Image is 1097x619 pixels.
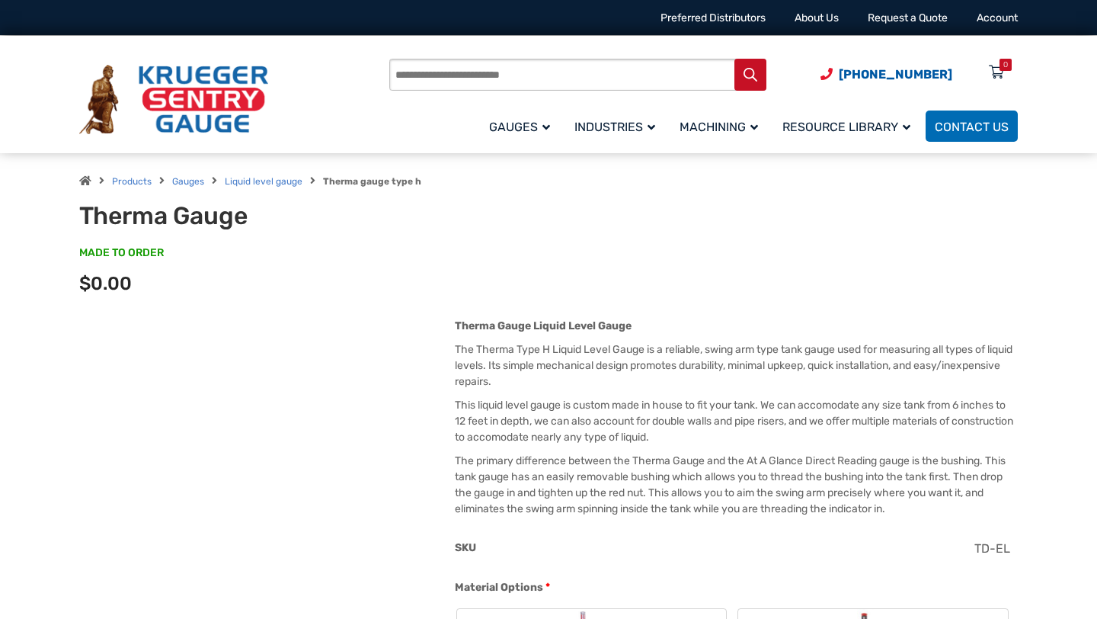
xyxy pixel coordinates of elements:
a: About Us [795,11,839,24]
p: This liquid level gauge is custom made in house to fit your tank. We can accomodate any size tank... [455,397,1018,445]
abbr: required [545,579,550,595]
span: Resource Library [782,120,910,134]
span: Contact Us [935,120,1009,134]
a: Machining [670,108,773,144]
a: Account [977,11,1018,24]
span: Gauges [489,120,550,134]
a: Preferred Distributors [660,11,766,24]
a: Gauges [172,176,204,187]
span: Machining [680,120,758,134]
span: Industries [574,120,655,134]
a: Liquid level gauge [225,176,302,187]
a: Resource Library [773,108,926,144]
strong: Therma gauge type h [323,176,421,187]
a: Industries [565,108,670,144]
span: Material Options [455,581,543,594]
h1: Therma Gauge [79,201,455,230]
p: The Therma Type H Liquid Level Gauge is a reliable, swing arm type tank gauge used for measuring ... [455,342,1018,390]
span: [PHONE_NUMBER] [839,67,952,82]
strong: Therma Gauge Liquid Level Gauge [455,319,632,332]
a: Contact Us [926,111,1018,142]
p: The primary difference between the Therma Gauge and the At A Glance Direct Reading gauge is the b... [455,453,1018,517]
img: Krueger Sentry Gauge [79,65,268,135]
a: Products [112,176,152,187]
div: 0 [1003,59,1008,71]
a: Request a Quote [868,11,948,24]
span: MADE TO ORDER [79,245,164,261]
span: SKU [455,541,476,554]
a: Gauges [480,108,565,144]
span: $0.00 [79,273,132,294]
span: TD-EL [974,541,1010,556]
a: Phone Number (920) 434-8860 [820,65,952,84]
